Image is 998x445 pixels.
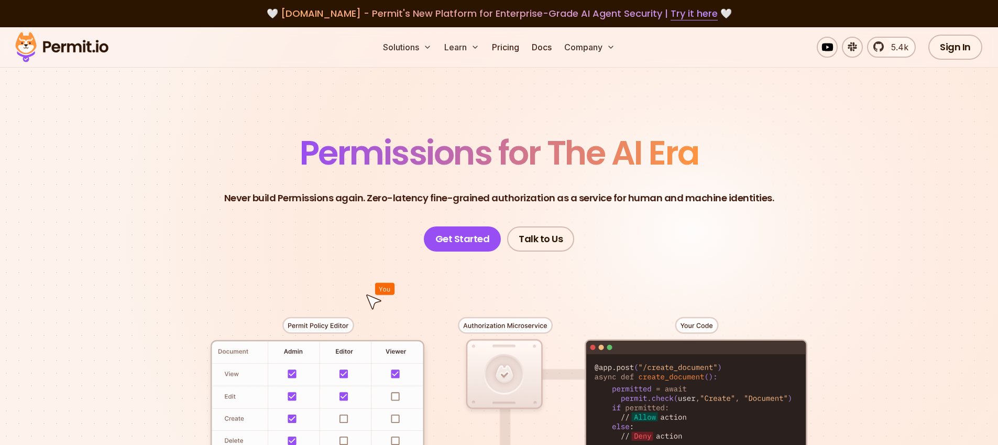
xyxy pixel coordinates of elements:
a: 5.4k [867,37,916,58]
a: Get Started [424,226,501,252]
button: Solutions [379,37,436,58]
a: Docs [528,37,556,58]
span: [DOMAIN_NAME] - Permit's New Platform for Enterprise-Grade AI Agent Security | [281,7,718,20]
button: Learn [440,37,484,58]
button: Company [560,37,619,58]
a: Talk to Us [507,226,574,252]
div: 🤍 🤍 [25,6,973,21]
a: Try it here [671,7,718,20]
span: 5.4k [885,41,908,53]
span: Permissions for The AI Era [300,129,699,176]
a: Sign In [928,35,982,60]
p: Never build Permissions again. Zero-latency fine-grained authorization as a service for human and... [224,191,774,205]
a: Pricing [488,37,523,58]
img: Permit logo [10,29,113,65]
